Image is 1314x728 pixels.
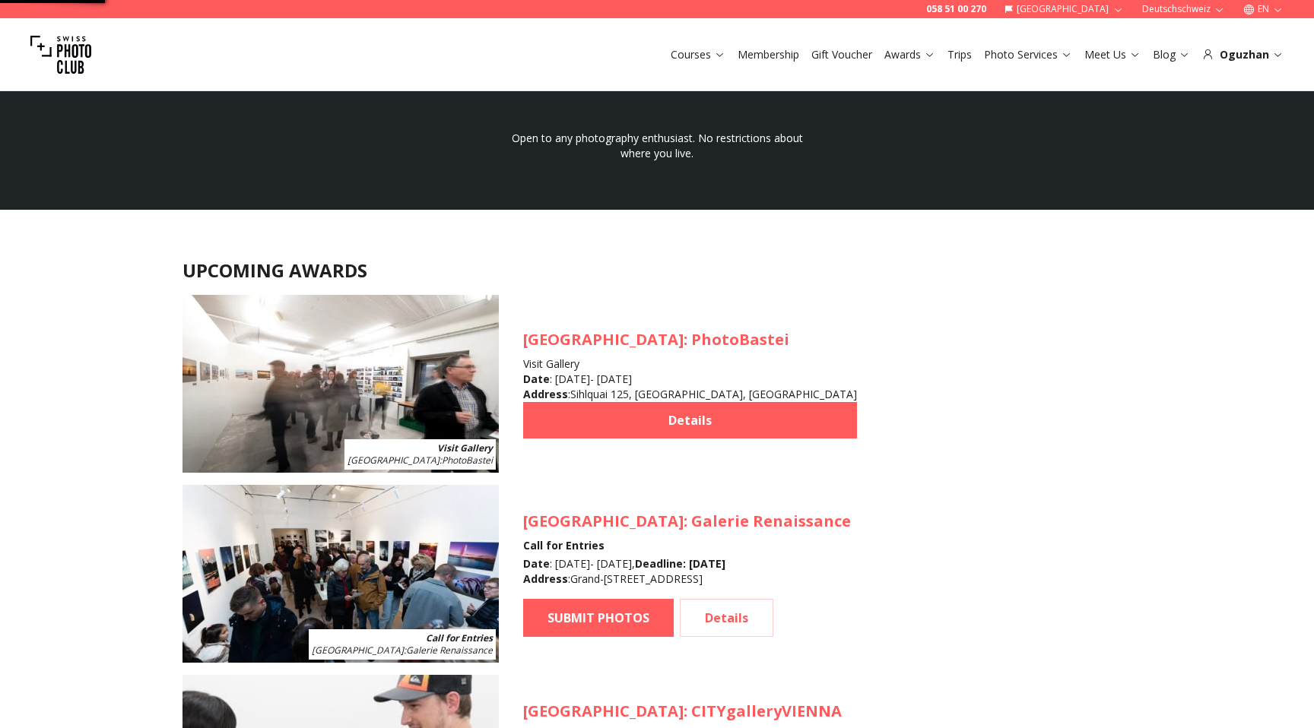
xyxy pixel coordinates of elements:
[523,372,857,402] div: : [DATE] - [DATE] : Sihlquai 125, [GEOGRAPHIC_DATA], [GEOGRAPHIC_DATA]
[437,442,493,454] b: Visit Gallery
[348,454,493,467] span: : PhotoBastei
[523,329,684,350] span: [GEOGRAPHIC_DATA]
[805,44,878,65] button: Gift Voucher
[523,571,568,586] b: Address
[523,556,851,587] div: : [DATE] - [DATE] , : Grand-[STREET_ADDRESS]
[1153,47,1190,62] a: Blog
[523,538,851,553] h4: Call for Entries
[523,372,550,386] b: Date
[878,44,941,65] button: Awards
[941,44,978,65] button: Trips
[523,701,842,722] h3: : CITYgalleryVIENNA
[523,402,857,438] a: Details
[665,44,732,65] button: Courses
[1202,47,1284,62] div: Oguzhan
[635,556,725,571] b: Deadline : [DATE]
[523,701,684,721] span: [GEOGRAPHIC_DATA]
[523,329,857,350] h3: : PhotoBastei
[926,3,986,15] a: 058 51 00 270
[511,131,803,161] p: Open to any photography enthusiast. No restrictions about where you live.
[1078,44,1147,65] button: Meet Us
[182,295,499,473] img: SPC Photo Awards Zurich: Fall 2025
[30,24,91,85] img: Swiss photo club
[523,356,857,372] h4: Visit Gallery
[978,44,1078,65] button: Photo Services
[182,485,499,663] img: SPC Photo Awards Geneva: October 2025
[947,47,972,62] a: Trips
[182,258,1131,283] h2: UPCOMING AWARDS
[680,599,773,637] a: Details
[523,599,674,637] a: SUBMIT PHOTOS
[523,511,851,532] h3: : Galerie Renaissance
[984,47,1072,62] a: Photo Services
[523,387,568,401] b: Address
[884,47,935,62] a: Awards
[523,556,550,571] b: Date
[1084,47,1141,62] a: Meet Us
[312,644,404,657] span: [GEOGRAPHIC_DATA]
[312,644,493,657] span: : Galerie Renaissance
[523,511,684,531] span: [GEOGRAPHIC_DATA]
[811,47,872,62] a: Gift Voucher
[1147,44,1196,65] button: Blog
[732,44,805,65] button: Membership
[671,47,725,62] a: Courses
[348,454,440,467] span: [GEOGRAPHIC_DATA]
[738,47,799,62] a: Membership
[426,631,493,644] b: Call for Entries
